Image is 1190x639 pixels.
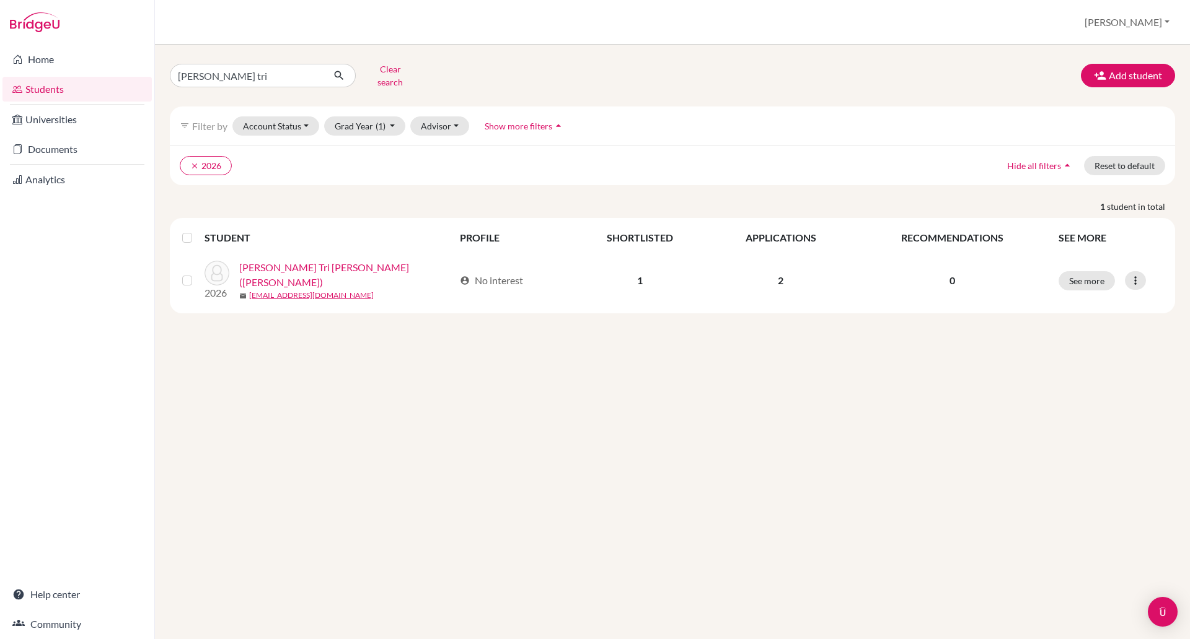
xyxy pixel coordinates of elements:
div: Open Intercom Messenger [1148,597,1178,627]
span: Hide all filters [1007,160,1061,171]
div: No interest [460,273,523,288]
button: Hide all filtersarrow_drop_up [997,156,1084,175]
a: [EMAIL_ADDRESS][DOMAIN_NAME] [249,290,374,301]
td: 2 [708,253,853,308]
span: mail [239,292,247,300]
button: clear2026 [180,156,232,175]
input: Find student by name... [170,64,324,87]
img: Diep, Vuong Tri Nhan (Alex) [205,261,229,285]
th: SEE MORE [1051,223,1170,253]
a: Community [2,612,152,637]
th: STUDENT [205,223,452,253]
a: Students [2,77,152,102]
th: SHORTLISTED [571,223,708,253]
i: arrow_drop_up [1061,159,1073,172]
button: Advisor [410,116,469,136]
span: Filter by [192,120,227,132]
a: Home [2,47,152,72]
p: 2026 [205,285,229,300]
button: Show more filtersarrow_drop_up [474,116,575,136]
button: [PERSON_NAME] [1079,11,1175,34]
img: Bridge-U [10,12,59,32]
a: Documents [2,137,152,162]
button: Grad Year(1) [324,116,406,136]
a: Universities [2,107,152,132]
button: Add student [1081,64,1175,87]
a: Help center [2,582,152,607]
span: Show more filters [485,121,552,131]
span: (1) [376,121,386,131]
strong: 1 [1100,200,1107,213]
a: [PERSON_NAME] Tri [PERSON_NAME] ([PERSON_NAME]) [239,260,454,290]
th: RECOMMENDATIONS [853,223,1051,253]
td: 1 [571,253,708,308]
button: See more [1059,271,1115,290]
span: student in total [1107,200,1175,213]
a: Analytics [2,167,152,192]
i: filter_list [180,121,190,131]
p: 0 [861,273,1044,288]
th: PROFILE [452,223,571,253]
span: account_circle [460,276,470,285]
button: Clear search [356,59,425,92]
button: Reset to default [1084,156,1165,175]
i: clear [190,162,199,170]
th: APPLICATIONS [708,223,853,253]
button: Account Status [232,116,319,136]
i: arrow_drop_up [552,120,565,132]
